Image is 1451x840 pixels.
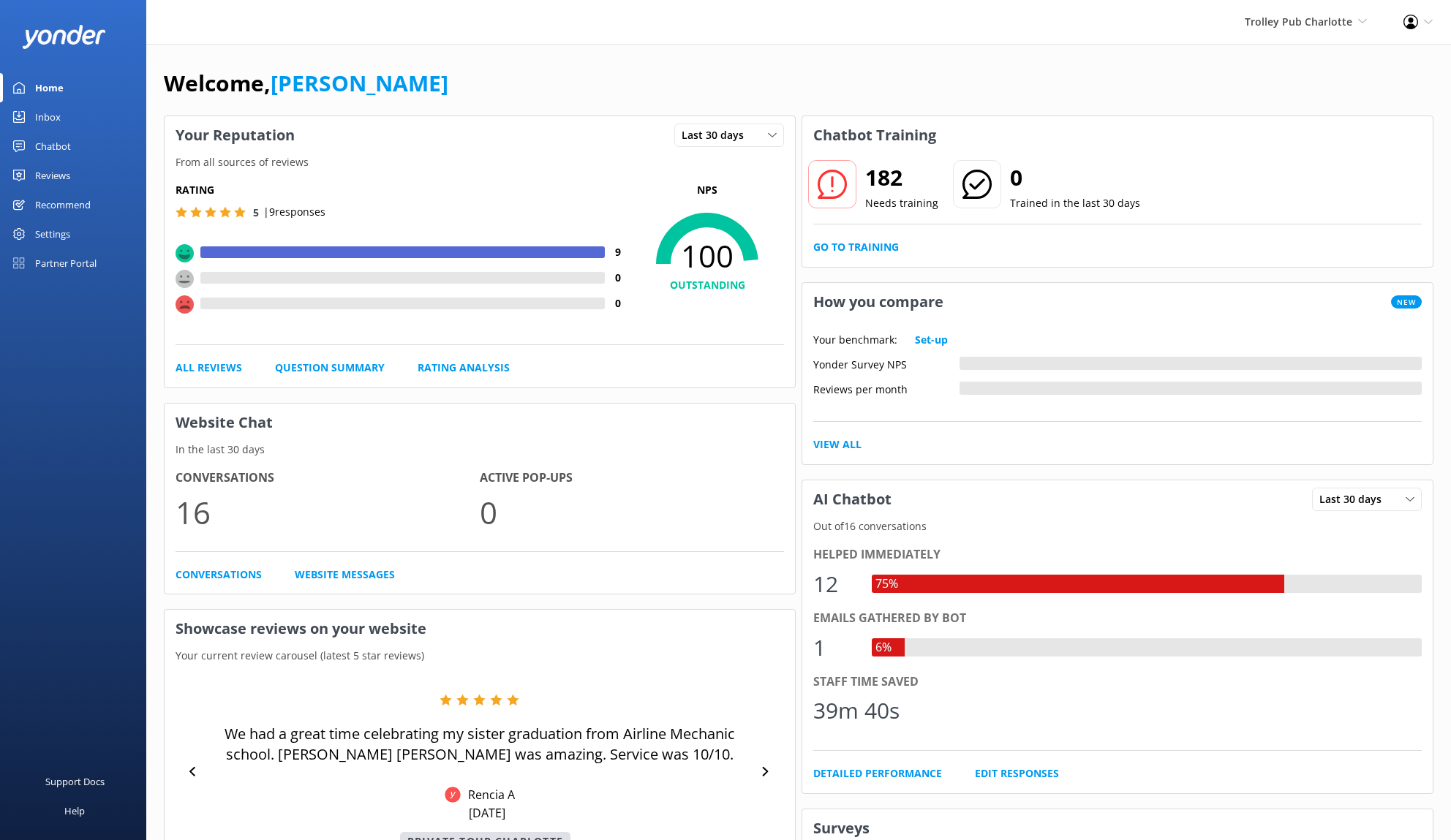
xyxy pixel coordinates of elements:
[295,567,395,583] a: Website Messages
[865,160,938,195] h2: 182
[630,238,784,274] span: 100
[165,442,795,458] p: In the last 30 days
[802,283,954,321] h3: How you compare
[813,382,960,395] div: Reviews per month
[275,360,385,376] a: Question Summary
[630,182,784,198] p: NPS
[165,610,795,648] h3: Showcase reviews on your website
[872,638,895,657] div: 6%
[605,244,630,260] h4: 9
[813,332,897,348] p: Your benchmark:
[45,767,105,796] div: Support Docs
[418,360,510,376] a: Rating Analysis
[176,488,480,537] p: 16
[35,132,71,161] div: Chatbot
[206,724,754,765] p: We had a great time celebrating my sister graduation from Airline Mechanic school. [PERSON_NAME] ...
[802,518,1433,534] p: Out of 16 conversations
[813,436,862,453] a: View All
[461,787,515,803] p: Rencia A
[469,805,505,821] p: [DATE]
[813,357,960,370] div: Yonder Survey NPS
[1245,15,1352,29] span: Trolley Pub Charlotte
[1010,160,1140,195] h2: 0
[271,68,448,98] a: [PERSON_NAME]
[176,567,262,583] a: Conversations
[176,469,480,488] h4: Conversations
[35,219,70,249] div: Settings
[165,404,795,442] h3: Website Chat
[605,295,630,311] h4: 0
[813,567,857,602] div: 12
[813,630,857,665] div: 1
[64,796,85,825] div: Help
[813,609,1422,628] div: Emails gathered by bot
[605,270,630,286] h4: 0
[1391,295,1422,309] span: New
[813,693,900,728] div: 39m 40s
[802,480,902,518] h3: AI Chatbot
[165,154,795,170] p: From all sources of reviews
[445,787,461,803] img: Yonder
[480,469,784,488] h4: Active Pop-ups
[164,66,448,101] h1: Welcome,
[1319,491,1390,507] span: Last 30 days
[165,648,795,664] p: Your current review carousel (latest 5 star reviews)
[813,239,899,255] a: Go to Training
[682,127,753,143] span: Last 30 days
[263,204,325,220] p: | 9 responses
[630,277,784,293] h4: OUTSTANDING
[35,102,61,132] div: Inbox
[35,161,70,190] div: Reviews
[915,332,948,348] a: Set-up
[975,765,1059,782] a: Edit Responses
[813,673,1422,692] div: Staff time saved
[813,545,1422,564] div: Helped immediately
[35,73,64,102] div: Home
[1010,195,1140,211] p: Trained in the last 30 days
[176,182,630,198] h5: Rating
[802,116,947,154] h3: Chatbot Training
[872,575,902,594] div: 75%
[165,116,306,154] h3: Your Reputation
[35,249,97,278] div: Partner Portal
[176,360,242,376] a: All Reviews
[865,195,938,211] p: Needs training
[480,488,784,537] p: 0
[35,190,91,219] div: Recommend
[22,25,106,49] img: yonder-white-logo.png
[253,205,259,219] span: 5
[813,765,942,782] a: Detailed Performance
